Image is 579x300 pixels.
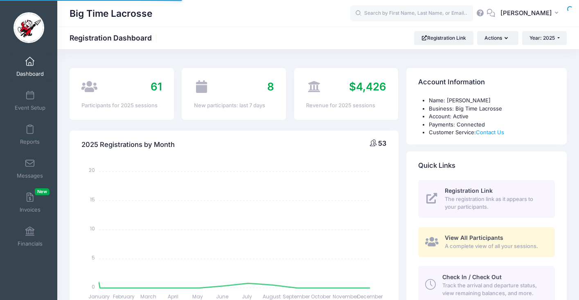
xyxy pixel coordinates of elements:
[306,102,386,110] div: Revenue for 2025 sessions
[242,293,252,300] tspan: July
[20,206,41,213] span: Invoices
[92,254,95,261] tspan: 5
[89,167,95,174] tspan: 20
[442,273,502,280] span: Check In / Check Out
[283,293,310,300] tspan: September
[20,138,40,145] span: Reports
[500,9,552,18] span: [PERSON_NAME]
[90,196,95,203] tspan: 15
[168,293,178,300] tspan: April
[358,293,383,300] tspan: December
[529,35,555,41] span: Year: 2025
[418,180,555,218] a: Registration Link The registration link as it appears to your participants.
[11,120,50,149] a: Reports
[429,105,555,113] li: Business: Big Time Lacrosse
[414,31,473,45] a: Registration Link
[17,172,43,179] span: Messages
[194,102,274,110] div: New participants: last 7 days
[81,133,175,157] h4: 2025 Registrations by Month
[89,293,110,300] tspan: January
[429,129,555,137] li: Customer Service:
[151,80,162,93] span: 61
[429,97,555,105] li: Name: [PERSON_NAME]
[11,222,50,251] a: Financials
[378,139,386,147] span: 53
[349,80,386,93] span: $4,426
[216,293,228,300] tspan: June
[81,102,162,110] div: Participants for 2025 sessions
[442,282,545,298] span: Track the arrival and departure status, view remaining balances, and more.
[14,12,44,43] img: Big Time Lacrosse
[35,188,50,195] span: New
[429,121,555,129] li: Payments: Connected
[333,293,358,300] tspan: November
[70,4,152,23] h1: Big Time Lacrosse
[70,34,159,42] h1: Registration Dashboard
[11,52,50,81] a: Dashboard
[311,293,331,300] tspan: October
[11,188,50,217] a: InvoicesNew
[476,129,504,135] a: Contact Us
[418,154,455,177] h4: Quick Links
[15,104,45,111] span: Event Setup
[477,31,518,45] button: Actions
[445,187,493,194] span: Registration Link
[495,4,567,23] button: [PERSON_NAME]
[18,240,43,247] span: Financials
[418,227,555,257] a: View All Participants A complete view of all your sessions.
[90,225,95,232] tspan: 10
[113,293,135,300] tspan: February
[429,113,555,121] li: Account: Active
[522,31,567,45] button: Year: 2025
[11,154,50,183] a: Messages
[140,293,156,300] tspan: March
[418,71,485,94] h4: Account Information
[192,293,203,300] tspan: May
[11,86,50,115] a: Event Setup
[350,5,473,22] input: Search by First Name, Last Name, or Email...
[445,195,545,211] span: The registration link as it appears to your participants.
[267,80,274,93] span: 8
[445,242,545,250] span: A complete view of all your sessions.
[445,234,503,241] span: View All Participants
[92,283,95,290] tspan: 0
[263,293,281,300] tspan: August
[16,70,44,77] span: Dashboard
